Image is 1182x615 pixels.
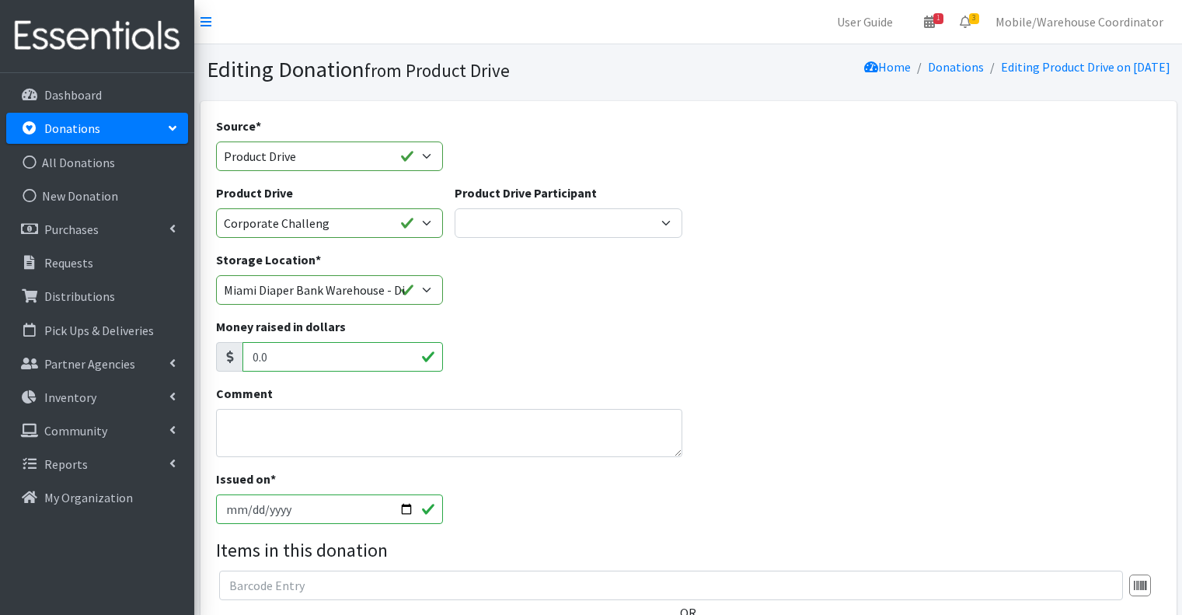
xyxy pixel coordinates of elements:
[6,449,188,480] a: Reports
[983,6,1176,37] a: Mobile/Warehouse Coordinator
[270,471,276,487] abbr: required
[6,348,188,379] a: Partner Agencies
[6,315,188,346] a: Pick Ups & Deliveries
[216,470,276,488] label: Issued on
[864,59,911,75] a: Home
[825,6,905,37] a: User Guide
[969,13,979,24] span: 3
[44,121,100,136] p: Donations
[6,180,188,211] a: New Donation
[364,59,510,82] small: from Product Drive
[44,323,154,338] p: Pick Ups & Deliveries
[44,423,107,439] p: Community
[6,281,188,312] a: Distributions
[1001,59,1170,75] a: Editing Product Drive on [DATE]
[216,384,273,403] label: Comment
[6,79,188,110] a: Dashboard
[6,10,188,62] img: HumanEssentials
[933,13,943,24] span: 1
[455,183,597,202] label: Product Drive Participant
[6,482,188,513] a: My Organization
[6,214,188,245] a: Purchases
[6,113,188,144] a: Donations
[216,117,261,135] label: Source
[207,56,683,83] h1: Editing Donation
[912,6,947,37] a: 1
[6,415,188,446] a: Community
[44,87,102,103] p: Dashboard
[256,118,261,134] abbr: required
[44,390,96,405] p: Inventory
[928,59,984,75] a: Donations
[216,536,1161,564] legend: Items in this donation
[219,571,1123,600] input: Barcode Entry
[947,6,983,37] a: 3
[44,356,135,372] p: Partner Agencies
[316,252,321,267] abbr: required
[216,183,293,202] label: Product Drive
[216,250,321,269] label: Storage Location
[44,288,115,304] p: Distributions
[6,247,188,278] a: Requests
[44,490,133,505] p: My Organization
[6,382,188,413] a: Inventory
[6,147,188,178] a: All Donations
[44,255,93,271] p: Requests
[44,456,88,472] p: Reports
[216,317,346,336] label: Money raised in dollars
[44,222,99,237] p: Purchases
